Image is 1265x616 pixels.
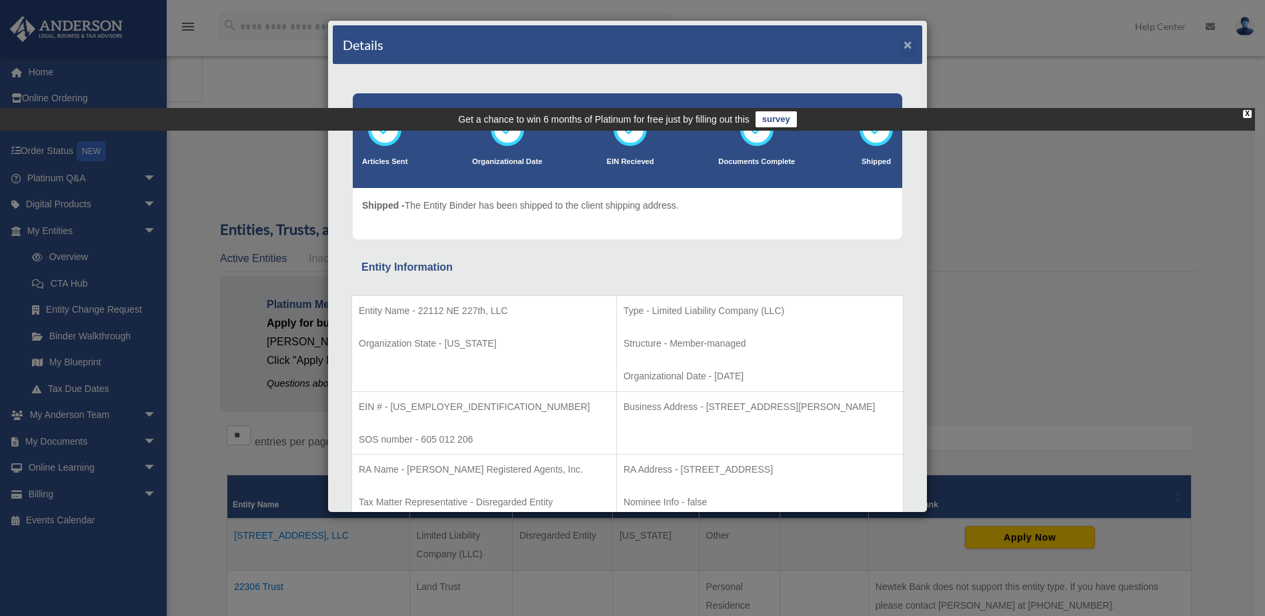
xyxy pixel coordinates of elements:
[472,155,542,169] p: Organizational Date
[359,461,609,478] p: RA Name - [PERSON_NAME] Registered Agents, Inc.
[607,155,654,169] p: EIN Recieved
[623,461,896,478] p: RA Address - [STREET_ADDRESS]
[860,155,893,169] p: Shipped
[359,431,609,448] p: SOS number - 605 012 206
[343,35,383,54] h4: Details
[623,368,896,385] p: Organizational Date - [DATE]
[359,399,609,415] p: EIN # - [US_EMPLOYER_IDENTIFICATION_NUMBER]
[1243,110,1252,118] div: close
[359,335,609,352] p: Organization State - [US_STATE]
[623,399,896,415] p: Business Address - [STREET_ADDRESS][PERSON_NAME]
[362,197,679,214] p: The Entity Binder has been shipped to the client shipping address.
[458,111,750,127] div: Get a chance to win 6 months of Platinum for free just by filling out this
[359,494,609,511] p: Tax Matter Representative - Disregarded Entity
[362,155,407,169] p: Articles Sent
[623,494,896,511] p: Nominee Info - false
[361,258,894,277] div: Entity Information
[623,303,896,319] p: Type - Limited Liability Company (LLC)
[904,37,912,51] button: ×
[756,111,797,127] a: survey
[362,200,405,211] span: Shipped -
[359,303,609,319] p: Entity Name - 22112 NE 227th, LLC
[623,335,896,352] p: Structure - Member-managed
[718,155,795,169] p: Documents Complete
